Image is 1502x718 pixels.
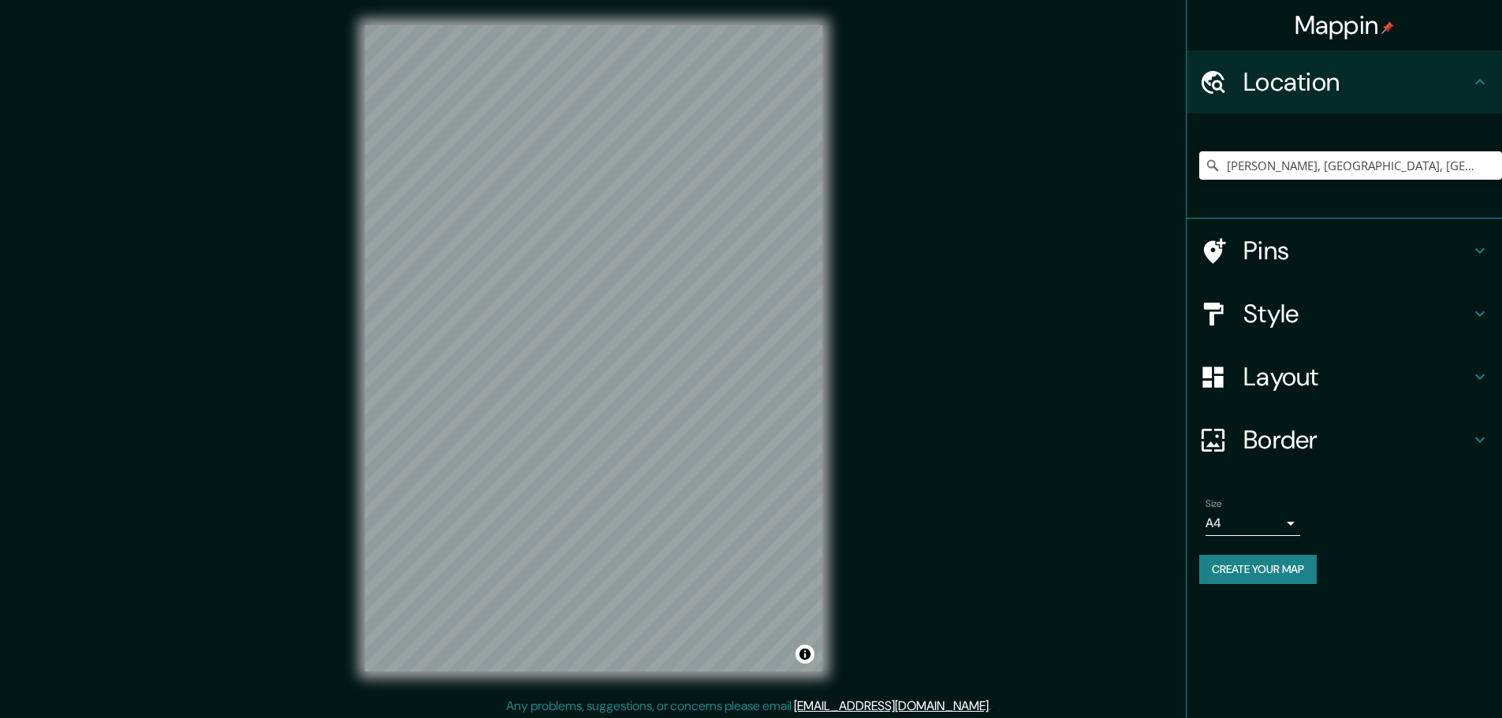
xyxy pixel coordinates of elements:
[1199,151,1502,180] input: Pick your city or area
[1381,21,1394,34] img: pin-icon.png
[1243,235,1470,266] h4: Pins
[1187,408,1502,471] div: Border
[993,697,997,716] div: .
[1362,657,1485,701] iframe: Help widget launcher
[1243,66,1470,98] h4: Location
[1295,9,1395,41] h4: Mappin
[796,645,814,664] button: Toggle attribution
[794,698,989,714] a: [EMAIL_ADDRESS][DOMAIN_NAME]
[1206,511,1300,536] div: A4
[1187,282,1502,345] div: Style
[1199,555,1317,584] button: Create your map
[1187,345,1502,408] div: Layout
[1187,219,1502,282] div: Pins
[1243,298,1470,329] h4: Style
[1243,424,1470,456] h4: Border
[365,25,822,671] canvas: Map
[1243,361,1470,392] h4: Layout
[991,697,993,716] div: .
[1206,497,1222,511] label: Size
[506,697,991,716] p: Any problems, suggestions, or concerns please email .
[1187,50,1502,113] div: Location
